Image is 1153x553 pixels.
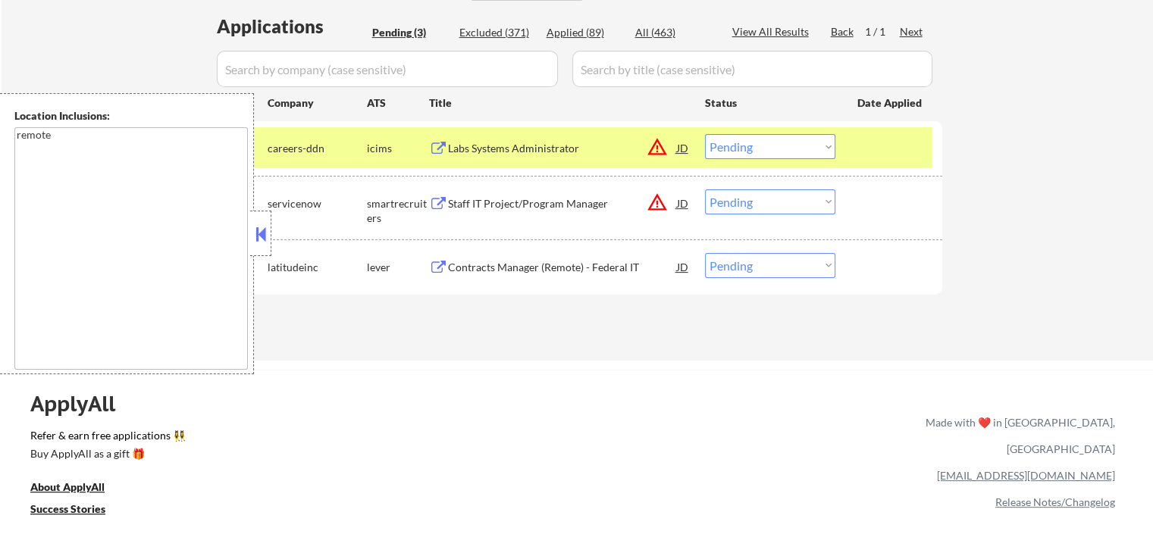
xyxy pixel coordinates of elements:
div: Next [900,24,924,39]
div: Made with ❤️ in [GEOGRAPHIC_DATA], [GEOGRAPHIC_DATA] [920,409,1115,462]
div: Company [268,95,367,111]
div: Staff IT Project/Program Manager [448,196,677,211]
div: lever [367,260,429,275]
div: 1 / 1 [865,24,900,39]
div: ATS [367,95,429,111]
div: servicenow [268,196,367,211]
u: Success Stories [30,502,105,515]
a: Refer & earn free applications 👯‍♀️ [30,430,609,446]
div: Location Inclusions: [14,108,248,123]
div: smartrecruiters [367,196,429,226]
div: latitudeinc [268,260,367,275]
div: Labs Systems Administrator [448,141,677,156]
div: careers-ddn [268,141,367,156]
div: ApplyAll [30,391,133,417]
div: Status [705,89,835,116]
input: Search by title (case sensitive) [572,51,932,87]
div: JD [675,134,691,161]
div: Applications [217,17,367,36]
div: JD [675,253,691,280]
button: warning_amber [647,192,668,213]
div: icims [367,141,429,156]
div: All (463) [635,25,711,40]
a: Release Notes/Changelog [995,495,1115,508]
button: warning_amber [647,136,668,158]
div: Pending (3) [372,25,448,40]
a: Buy ApplyAll as a gift 🎁 [30,446,182,465]
u: About ApplyAll [30,480,105,493]
div: JD [675,189,691,217]
div: Buy ApplyAll as a gift 🎁 [30,448,182,459]
a: Success Stories [30,501,126,520]
a: About ApplyAll [30,480,126,498]
input: Search by company (case sensitive) [217,51,558,87]
div: Back [831,24,855,39]
div: Date Applied [857,95,924,111]
div: Contracts Manager (Remote) - Federal IT [448,260,677,275]
a: [EMAIL_ADDRESS][DOMAIN_NAME] [937,469,1115,482]
div: Excluded (371) [459,25,535,40]
div: View All Results [732,24,813,39]
div: Title [429,95,691,111]
div: Applied (89) [547,25,622,40]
